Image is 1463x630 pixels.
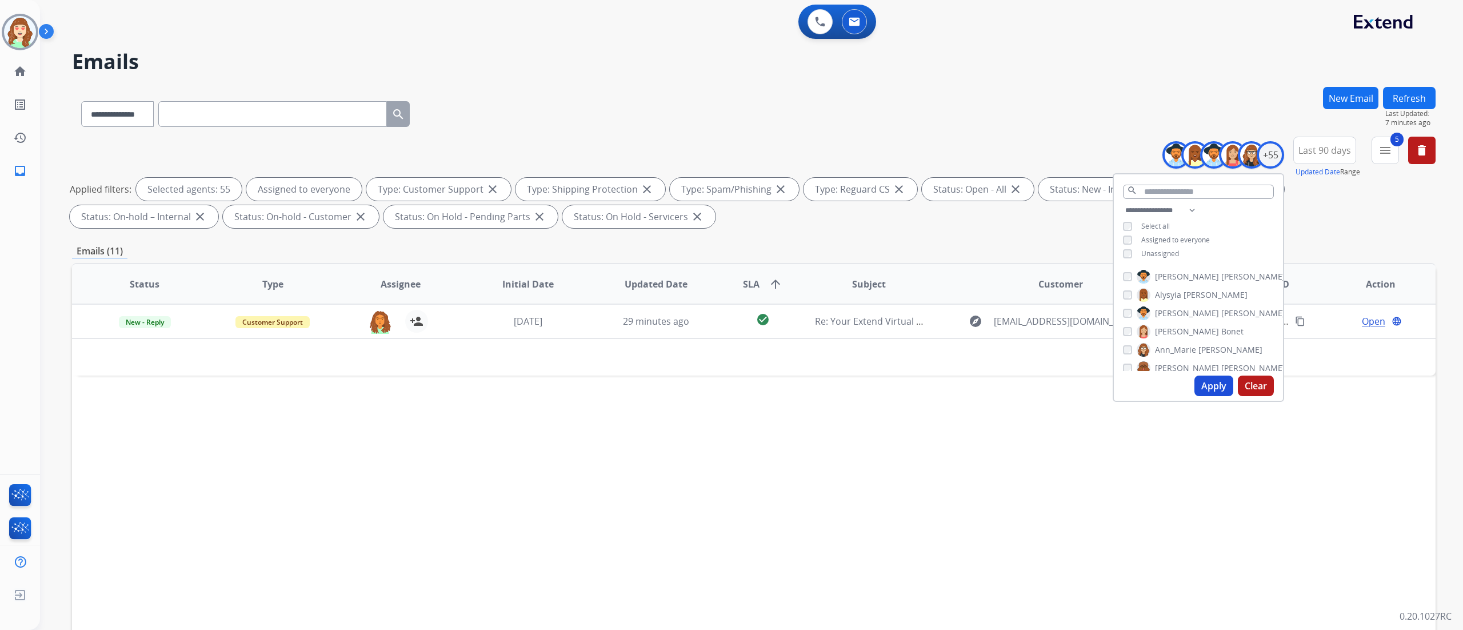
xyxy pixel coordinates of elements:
p: Applied filters: [70,182,131,196]
span: 7 minutes ago [1385,118,1436,127]
span: Unassigned [1141,249,1179,258]
span: [EMAIL_ADDRESS][DOMAIN_NAME] [994,314,1142,328]
button: 5 [1372,137,1399,164]
span: [PERSON_NAME] [1198,344,1262,356]
span: [PERSON_NAME] [1221,362,1285,374]
span: [PERSON_NAME] [1155,308,1219,319]
span: Type [262,277,283,291]
mat-icon: inbox [13,164,27,178]
span: [PERSON_NAME] [1184,289,1248,301]
div: Status: On-hold – Internal [70,205,218,228]
span: [PERSON_NAME] [1155,326,1219,337]
div: Type: Reguard CS [804,178,917,201]
p: 0.20.1027RC [1400,609,1452,623]
div: Selected agents: 55 [136,178,242,201]
span: Customer Support [235,316,310,328]
mat-icon: close [774,182,788,196]
div: Status: Open - All [922,178,1034,201]
button: Refresh [1383,87,1436,109]
mat-icon: close [1009,182,1022,196]
span: Last Updated: [1385,109,1436,118]
mat-icon: list_alt [13,98,27,111]
span: [PERSON_NAME] [1155,362,1219,374]
mat-icon: close [193,210,207,224]
button: Last 90 days [1293,137,1356,164]
span: Bonet [1221,326,1244,337]
span: Updated Date [625,277,687,291]
span: Assignee [381,277,421,291]
mat-icon: close [354,210,367,224]
span: SLA [743,277,760,291]
span: Re: Your Extend Virtual Card [815,315,937,328]
mat-icon: person_add [410,314,423,328]
div: Type: Spam/Phishing [670,178,799,201]
span: Alysyia [1155,289,1181,301]
button: Updated Date [1296,168,1340,177]
mat-icon: close [640,182,654,196]
mat-icon: history [13,131,27,145]
mat-icon: check_circle [756,313,770,326]
span: Initial Date [502,277,554,291]
span: Select all [1141,221,1170,231]
span: Open [1362,314,1385,328]
div: Status: On-hold - Customer [223,205,379,228]
span: New - Reply [119,316,171,328]
span: 5 [1390,133,1404,146]
button: Apply [1194,376,1233,396]
div: Assigned to everyone [246,178,362,201]
button: Clear [1238,376,1274,396]
span: Status [130,277,159,291]
span: Customer [1038,277,1083,291]
span: [DATE] [514,315,542,328]
div: Status: On Hold - Servicers [562,205,715,228]
span: [PERSON_NAME] [1221,271,1285,282]
span: Range [1296,167,1360,177]
mat-icon: menu [1378,143,1392,157]
span: 29 minutes ago [623,315,689,328]
span: [PERSON_NAME] [1221,308,1285,319]
div: +55 [1257,141,1284,169]
mat-icon: content_copy [1295,316,1305,326]
mat-icon: close [486,182,499,196]
th: Action [1308,264,1436,304]
div: Status: New - Initial [1038,178,1159,201]
mat-icon: close [690,210,704,224]
div: Type: Customer Support [366,178,511,201]
mat-icon: arrow_upward [769,277,782,291]
mat-icon: language [1392,316,1402,326]
mat-icon: close [533,210,546,224]
mat-icon: search [391,107,405,121]
span: Ann_Marie [1155,344,1196,356]
mat-icon: home [13,65,27,78]
button: New Email [1323,87,1378,109]
h2: Emails [72,50,1436,73]
mat-icon: close [892,182,906,196]
mat-icon: explore [969,314,982,328]
mat-icon: search [1127,185,1137,196]
span: [PERSON_NAME] [1155,271,1219,282]
img: avatar [4,16,36,48]
span: Subject [852,277,886,291]
div: Status: On Hold - Pending Parts [383,205,558,228]
mat-icon: delete [1415,143,1429,157]
p: Emails (11) [72,244,127,258]
span: Last 90 days [1298,148,1351,153]
div: Type: Shipping Protection [515,178,665,201]
span: Assigned to everyone [1141,235,1210,245]
img: agent-avatar [369,310,391,334]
